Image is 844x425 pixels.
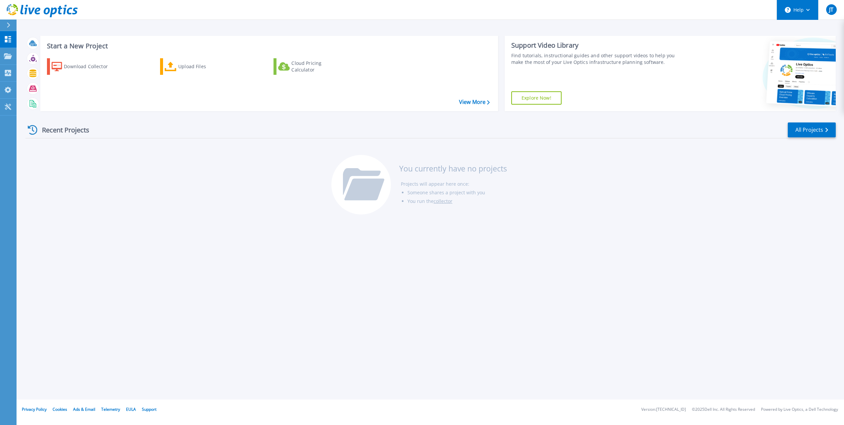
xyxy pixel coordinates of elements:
li: Someone shares a project with you [407,188,507,197]
a: Privacy Policy [22,406,47,412]
a: Explore Now! [511,91,562,105]
a: Cookies [53,406,67,412]
a: All Projects [788,122,836,137]
h3: You currently have no projects [399,165,507,172]
a: Support [142,406,156,412]
a: Ads & Email [73,406,95,412]
a: Download Collector [47,58,121,75]
li: Powered by Live Optics, a Dell Technology [761,407,838,412]
a: collector [434,198,452,204]
li: Projects will appear here once: [401,180,507,188]
div: Download Collector [64,60,117,73]
div: Upload Files [178,60,231,73]
a: View More [459,99,490,105]
a: Cloud Pricing Calculator [274,58,347,75]
li: © 2025 Dell Inc. All Rights Reserved [692,407,755,412]
li: You run the [407,197,507,206]
div: Cloud Pricing Calculator [291,60,344,73]
div: Support Video Library [511,41,682,50]
a: Upload Files [160,58,234,75]
a: EULA [126,406,136,412]
h3: Start a New Project [47,42,489,50]
li: Version: [TECHNICAL_ID] [641,407,686,412]
span: JT [829,7,833,12]
div: Find tutorials, instructional guides and other support videos to help you make the most of your L... [511,52,682,66]
div: Recent Projects [25,122,98,138]
a: Telemetry [101,406,120,412]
